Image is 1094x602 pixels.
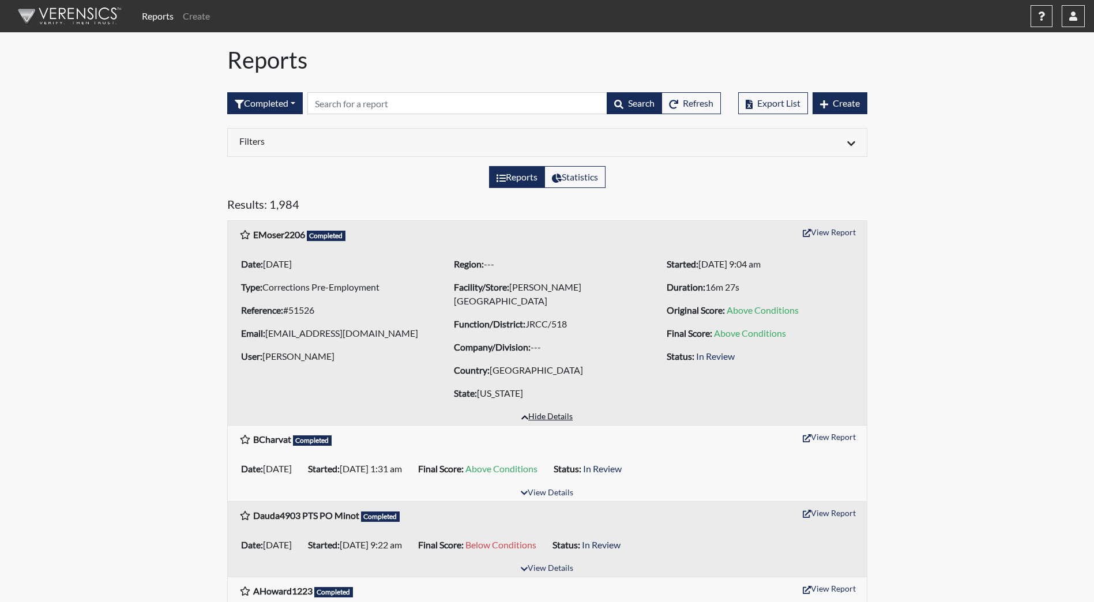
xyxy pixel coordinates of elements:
b: AHoward1223 [253,585,313,596]
b: Started: [667,258,698,269]
b: BCharvat [253,434,291,445]
span: Above Conditions [714,328,786,338]
span: Export List [757,97,800,108]
li: [US_STATE] [449,384,645,402]
span: Create [833,97,860,108]
b: User: [241,351,262,362]
b: EMoser2206 [253,229,305,240]
li: Corrections Pre-Employment [236,278,432,296]
h1: Reports [227,46,867,74]
li: [DATE] [236,536,303,554]
h6: Filters [239,136,539,146]
li: [DATE] [236,460,303,478]
li: JRCC/518 [449,315,645,333]
li: [DATE] 1:31 am [303,460,413,478]
button: View Details [516,486,578,501]
li: 16m 27s [662,278,858,296]
button: Completed [227,92,303,114]
b: Company/Division: [454,341,531,352]
b: Final Score: [418,539,464,550]
b: Date: [241,258,263,269]
li: --- [449,338,645,356]
b: Type: [241,281,262,292]
span: Refresh [683,97,713,108]
li: [DATE] 9:04 am [662,255,858,273]
span: Completed [307,231,346,241]
span: Above Conditions [465,463,537,474]
b: Started: [308,539,340,550]
b: Reference: [241,304,283,315]
li: [PERSON_NAME][GEOGRAPHIC_DATA] [449,278,645,310]
b: Facility/Store: [454,281,509,292]
button: Export List [738,92,808,114]
li: [DATE] 9:22 am [303,536,413,554]
button: View Report [798,428,861,446]
button: Search [607,92,662,114]
b: Date: [241,463,263,474]
b: Region: [454,258,484,269]
span: Completed [293,435,332,446]
b: State: [454,387,477,398]
b: Dauda4903 PTS PO Minot [253,510,359,521]
div: Click to expand/collapse filters [231,136,864,149]
span: Above Conditions [727,304,799,315]
b: Date: [241,539,263,550]
li: [DATE] [236,255,432,273]
button: Refresh [661,92,721,114]
button: View Details [516,561,578,577]
b: Started: [308,463,340,474]
b: Function/District: [454,318,525,329]
button: View Report [798,223,861,241]
label: View statistics about completed interviews [544,166,606,188]
span: In Review [582,539,621,550]
b: Status: [554,463,581,474]
li: [PERSON_NAME] [236,347,432,366]
a: Reports [137,5,178,28]
b: Status: [552,539,580,550]
b: Final Score: [418,463,464,474]
li: #51526 [236,301,432,319]
b: Country: [454,364,490,375]
li: [EMAIL_ADDRESS][DOMAIN_NAME] [236,324,432,343]
span: Search [628,97,655,108]
li: [GEOGRAPHIC_DATA] [449,361,645,379]
span: Completed [361,511,400,522]
span: In Review [696,351,735,362]
b: Final Score: [667,328,712,338]
input: Search by Registration ID, Interview Number, or Investigation Name. [307,92,607,114]
button: Create [813,92,867,114]
button: Hide Details [516,409,578,425]
b: Original Score: [667,304,725,315]
b: Status: [667,351,694,362]
label: View the list of reports [489,166,545,188]
a: Create [178,5,215,28]
h5: Results: 1,984 [227,197,867,216]
li: --- [449,255,645,273]
div: Filter by interview status [227,92,303,114]
b: Email: [241,328,265,338]
span: Below Conditions [465,539,536,550]
b: Duration: [667,281,705,292]
button: View Report [798,580,861,597]
button: View Report [798,504,861,522]
span: In Review [583,463,622,474]
span: Completed [314,587,354,597]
